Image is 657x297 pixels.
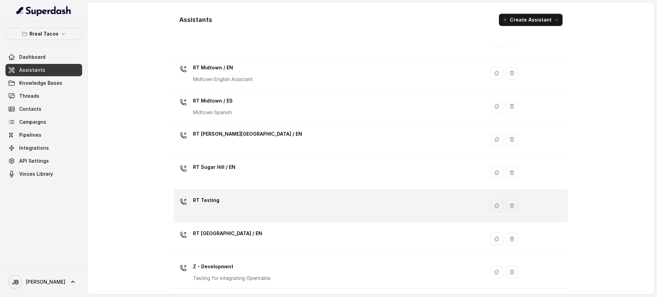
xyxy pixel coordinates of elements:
[5,64,82,76] a: Assistants
[19,54,46,60] span: Dashboard
[5,168,82,180] a: Voices Library
[193,195,219,206] p: RT Testing
[16,5,72,16] img: light.svg
[193,76,253,83] p: Midtown English Assistant
[12,279,19,286] text: JB
[19,106,41,112] span: Contacts
[5,116,82,128] a: Campaigns
[5,142,82,154] a: Integrations
[5,28,82,40] button: Rreal Tacos
[193,109,233,116] p: Midtown Spanish
[499,14,563,26] button: Create Assistant
[193,228,262,239] p: RT [GEOGRAPHIC_DATA] / EN
[19,119,46,125] span: Campaigns
[19,80,62,86] span: Knowledge Bases
[193,261,270,272] p: Z - Development
[193,162,235,173] p: RT Sugar Hill / EN
[5,77,82,89] a: Knowledge Bases
[5,103,82,115] a: Contacts
[5,129,82,141] a: Pipelines
[193,62,253,73] p: RT Midtown / EN
[19,158,49,164] span: API Settings
[19,93,39,99] span: Threads
[19,145,49,151] span: Integrations
[179,14,212,25] h1: Assistants
[193,95,233,106] p: RT Midtown / ES
[26,279,65,285] span: [PERSON_NAME]
[5,272,82,292] a: [PERSON_NAME]
[19,67,45,73] span: Assistants
[5,90,82,102] a: Threads
[29,30,59,38] p: Rreal Tacos
[5,51,82,63] a: Dashboard
[193,275,270,282] p: Testing for integrating Opentable
[19,171,53,177] span: Voices Library
[5,155,82,167] a: API Settings
[19,132,41,138] span: Pipelines
[193,129,302,139] p: RT [PERSON_NAME][GEOGRAPHIC_DATA] / EN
